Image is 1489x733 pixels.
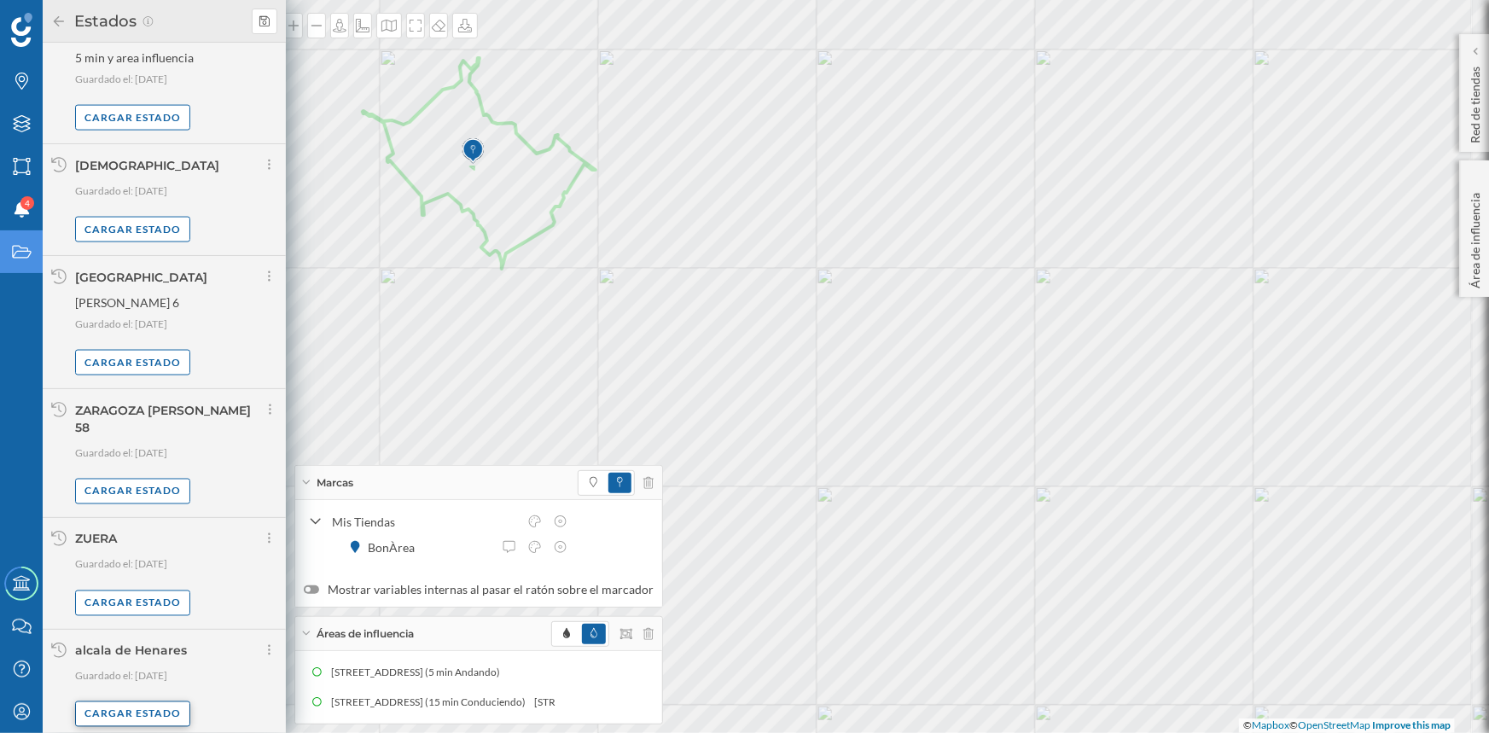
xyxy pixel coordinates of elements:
p: Guardado el: [DATE] [75,71,277,88]
p: Área de influencia [1467,186,1484,288]
span: [PERSON_NAME] 6 [75,294,179,311]
div: [STREET_ADDRESS] (15 min Conduciendo) [531,694,734,711]
a: OpenStreetMap [1298,718,1370,731]
div: [DEMOGRAPHIC_DATA] [75,158,219,173]
span: Marcas [317,475,353,491]
span: 4 [25,195,30,212]
div: [GEOGRAPHIC_DATA] [75,270,207,285]
div: ZARAGOZA [PERSON_NAME] 58 [75,403,251,435]
p: Red de tiendas [1467,60,1484,143]
img: Geoblink Logo [11,13,32,47]
div: © © [1239,718,1455,733]
p: Guardado el: [DATE] [75,183,277,200]
span: Soporte [34,12,95,27]
span: 5 min y area influencia [75,49,194,67]
label: Mostrar variables internas al pasar el ratón sobre el marcador [304,581,654,598]
div: alcala de Henares [75,643,187,659]
a: Mapbox [1252,718,1289,731]
img: Marker [462,134,483,168]
p: Guardado el: [DATE] [75,556,277,573]
div: [STREET_ADDRESS] (15 min Conduciendo) [328,694,531,711]
p: Guardado el: [DATE] [75,316,277,333]
div: Mis Tiendas [332,513,518,531]
a: Improve this map [1372,718,1451,731]
div: BonÀrea [369,538,424,556]
span: Áreas de influencia [317,626,414,642]
div: [STREET_ADDRESS] (5 min Andando) [331,664,509,681]
h2: Estados [67,8,142,35]
div: ZUERA [75,532,117,547]
p: Guardado el: [DATE] [75,668,277,685]
p: Guardado el: [DATE] [75,445,277,462]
